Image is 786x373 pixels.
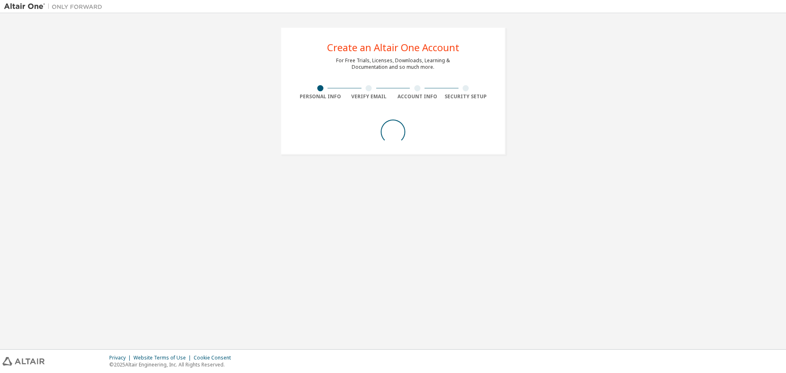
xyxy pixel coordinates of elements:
div: Account Info [393,93,442,100]
div: Privacy [109,355,133,361]
div: Website Terms of Use [133,355,194,361]
div: Verify Email [345,93,393,100]
div: Personal Info [296,93,345,100]
div: For Free Trials, Licenses, Downloads, Learning & Documentation and so much more. [336,57,450,70]
div: Create an Altair One Account [327,43,459,52]
div: Security Setup [442,93,490,100]
img: Altair One [4,2,106,11]
div: Cookie Consent [194,355,236,361]
p: © 2025 Altair Engineering, Inc. All Rights Reserved. [109,361,236,368]
img: altair_logo.svg [2,357,45,366]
